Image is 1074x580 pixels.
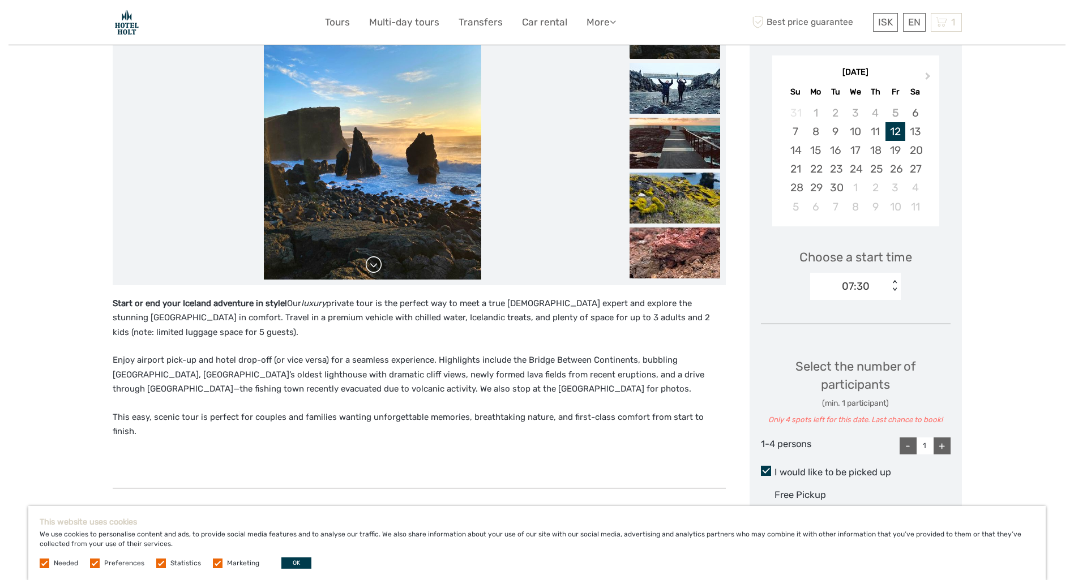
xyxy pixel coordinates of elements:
[885,141,905,160] div: Choose Friday, September 19th, 2025
[905,141,925,160] div: Choose Saturday, September 20th, 2025
[825,122,845,141] div: Choose Tuesday, September 9th, 2025
[630,227,720,278] img: aecab88825b04646885dc09eeb3718cb_slider_thumbnail.jpeg
[281,557,311,569] button: OK
[885,122,905,141] div: Choose Friday, September 12th, 2025
[113,410,726,439] p: This easy, scenic tour is perfect for couples and families wanting unforgettable memories, breath...
[806,160,825,178] div: Choose Monday, September 22nd, 2025
[905,160,925,178] div: Choose Saturday, September 27th, 2025
[806,141,825,160] div: Choose Monday, September 15th, 2025
[845,197,865,216] div: Choose Wednesday, October 8th, 2025
[845,178,865,197] div: Choose Wednesday, October 1st, 2025
[878,16,893,28] span: ISK
[227,558,259,568] label: Marketing
[900,437,917,454] div: -
[54,558,78,568] label: Needed
[775,489,826,500] span: Free Pickup
[825,84,845,100] div: Tu
[845,122,865,141] div: Choose Wednesday, September 10th, 2025
[905,122,925,141] div: Choose Saturday, September 13th, 2025
[806,197,825,216] div: Choose Monday, October 6th, 2025
[761,437,824,454] div: 1-4 persons
[170,558,201,568] label: Statistics
[866,122,885,141] div: Choose Thursday, September 11th, 2025
[113,298,287,308] strong: Start or end your Iceland adventure in style!
[845,141,865,160] div: Choose Wednesday, September 17th, 2025
[842,279,870,294] div: 07:30
[264,8,481,280] img: 074a33474ed146bd87b90fd2f9894c62_main_slider.jpeg
[630,173,720,224] img: 2cbaec124f794eceb1fb7eb37628d6b5_slider_thumbnail.jpeg
[903,13,926,32] div: EN
[825,141,845,160] div: Choose Tuesday, September 16th, 2025
[113,297,726,340] p: Our private tour is the perfect way to meet a true [DEMOGRAPHIC_DATA] expert and explore the stun...
[325,14,350,31] a: Tours
[40,517,1034,527] h5: This website uses cookies
[806,84,825,100] div: Mo
[113,8,141,36] img: Hotel Holt
[905,84,925,100] div: Sa
[866,141,885,160] div: Choose Thursday, September 18th, 2025
[949,16,957,28] span: 1
[905,197,925,216] div: Choose Saturday, October 11th, 2025
[885,84,905,100] div: Fr
[761,466,951,479] label: I would like to be picked up
[786,141,806,160] div: Choose Sunday, September 14th, 2025
[866,178,885,197] div: Choose Thursday, October 2nd, 2025
[113,353,726,397] p: Enjoy airport pick-up and hotel drop-off (or vice versa) for a seamless experience. Highlights in...
[845,160,865,178] div: Choose Wednesday, September 24th, 2025
[522,14,567,31] a: Car rental
[761,358,951,426] div: Select the number of participants
[806,122,825,141] div: Choose Monday, September 8th, 2025
[28,506,1046,580] div: We use cookies to personalise content and ads, to provide social media features and to analyse ou...
[885,178,905,197] div: Choose Friday, October 3rd, 2025
[786,160,806,178] div: Choose Sunday, September 21st, 2025
[825,178,845,197] div: Choose Tuesday, September 30th, 2025
[845,104,865,122] div: Not available Wednesday, September 3rd, 2025
[934,437,951,454] div: +
[845,84,865,100] div: We
[825,197,845,216] div: Choose Tuesday, October 7th, 2025
[885,104,905,122] div: Not available Friday, September 5th, 2025
[587,14,616,31] a: More
[786,104,806,122] div: Not available Sunday, August 31st, 2025
[885,160,905,178] div: Choose Friday, September 26th, 2025
[806,178,825,197] div: Choose Monday, September 29th, 2025
[786,197,806,216] div: Choose Sunday, October 5th, 2025
[786,84,806,100] div: Su
[630,63,720,114] img: 33f2a375ccfd43a5ba35f86f4aecc25d_slider_thumbnail.jpeg
[459,14,503,31] a: Transfers
[130,18,144,31] button: Open LiveChat chat widget
[885,197,905,216] div: Choose Friday, October 10th, 2025
[104,558,144,568] label: Preferences
[786,178,806,197] div: Choose Sunday, September 28th, 2025
[799,248,912,266] span: Choose a start time
[806,104,825,122] div: Not available Monday, September 1st, 2025
[825,104,845,122] div: Not available Tuesday, September 2nd, 2025
[761,415,951,426] div: Only 4 spots left for this date. Last chance to book!
[825,160,845,178] div: Choose Tuesday, September 23rd, 2025
[920,70,938,88] button: Next Month
[772,67,939,79] div: [DATE]
[750,13,870,32] span: Best price guarantee
[16,20,128,29] p: We're away right now. Please check back later!
[630,118,720,169] img: 63e921b7c27a4f8190dc9829ca2bd1bf_slider_thumbnail.jpeg
[866,160,885,178] div: Choose Thursday, September 25th, 2025
[786,122,806,141] div: Choose Sunday, September 7th, 2025
[905,104,925,122] div: Choose Saturday, September 6th, 2025
[301,298,326,308] em: luxury
[866,104,885,122] div: Not available Thursday, September 4th, 2025
[905,178,925,197] div: Choose Saturday, October 4th, 2025
[761,398,951,409] div: (min. 1 participant)
[369,14,439,31] a: Multi-day tours
[866,84,885,100] div: Th
[866,197,885,216] div: Choose Thursday, October 9th, 2025
[776,104,935,216] div: month 2025-09
[890,280,900,292] div: < >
